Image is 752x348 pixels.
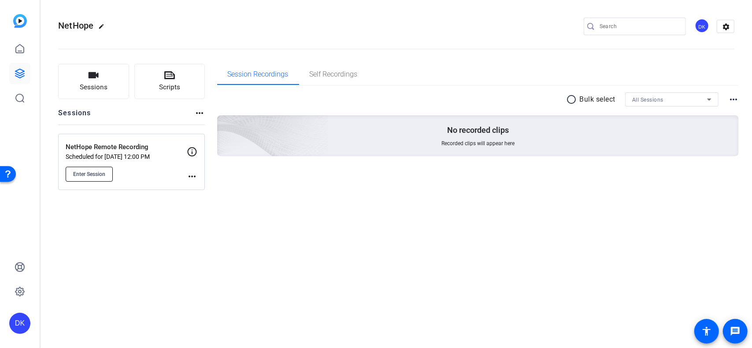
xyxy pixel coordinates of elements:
[728,94,739,105] mat-icon: more_horiz
[194,108,205,118] mat-icon: more_horiz
[9,313,30,334] div: DK
[441,140,515,147] span: Recorded clips will appear here
[159,82,180,92] span: Scripts
[600,21,679,32] input: Search
[58,108,91,125] h2: Sessions
[310,71,358,78] span: Self Recordings
[187,171,197,182] mat-icon: more_horiz
[73,171,105,178] span: Enter Session
[701,326,712,337] mat-icon: accessibility
[695,18,709,33] div: DK
[66,167,113,182] button: Enter Session
[730,326,741,337] mat-icon: message
[13,14,27,28] img: blue-gradient.svg
[66,142,187,152] p: NetHope Remote Recording
[134,64,205,99] button: Scripts
[717,20,735,33] mat-icon: settings
[66,153,187,160] p: Scheduled for [DATE] 12:00 PM
[58,20,94,31] span: NetHope
[119,28,329,219] img: embarkstudio-empty-session.png
[567,94,580,105] mat-icon: radio_button_unchecked
[228,71,289,78] span: Session Recordings
[98,23,109,34] mat-icon: edit
[80,82,107,92] span: Sessions
[447,125,509,136] p: No recorded clips
[580,94,616,105] p: Bulk select
[695,18,710,34] ngx-avatar: Daniel Koga
[58,64,129,99] button: Sessions
[632,97,663,103] span: All Sessions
